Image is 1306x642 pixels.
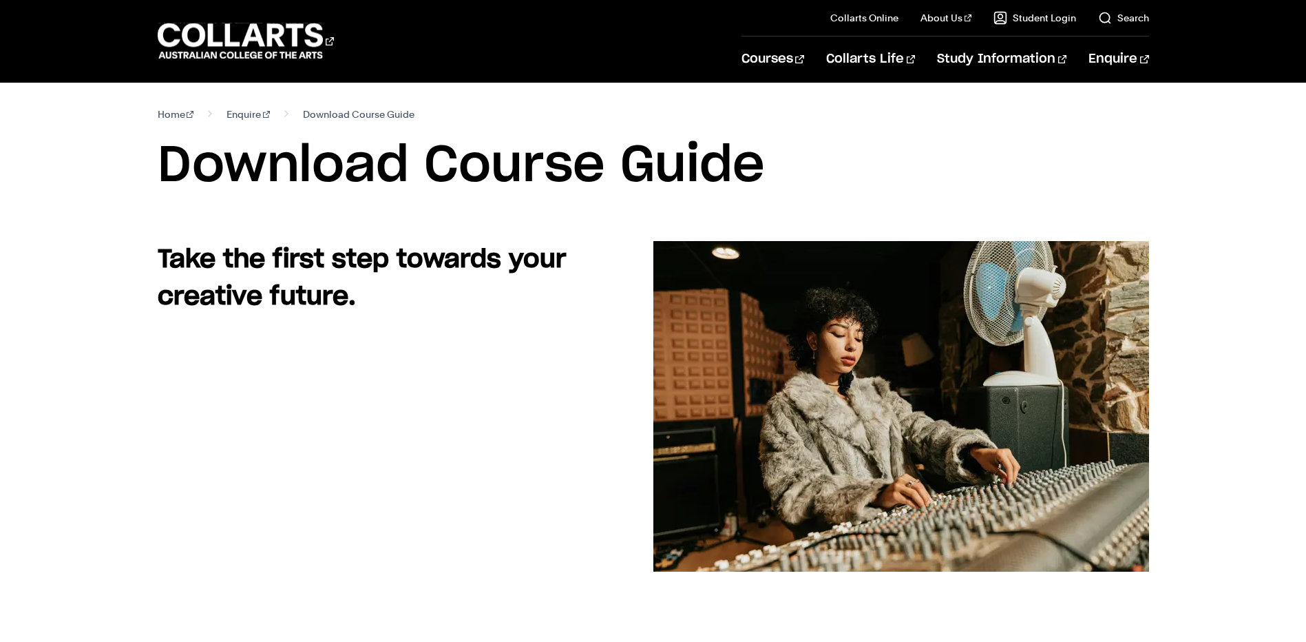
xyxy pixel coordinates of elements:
[303,105,414,124] span: Download Course Guide
[993,11,1076,25] a: Student Login
[741,37,804,82] a: Courses
[830,11,898,25] a: Collarts Online
[1088,37,1148,82] a: Enquire
[158,21,334,61] div: Go to homepage
[937,37,1066,82] a: Study Information
[158,135,1149,197] h1: Download Course Guide
[227,105,270,124] a: Enquire
[158,105,194,124] a: Home
[826,37,915,82] a: Collarts Life
[158,247,566,309] strong: Take the first step towards your creative future.
[1098,11,1149,25] a: Search
[920,11,971,25] a: About Us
